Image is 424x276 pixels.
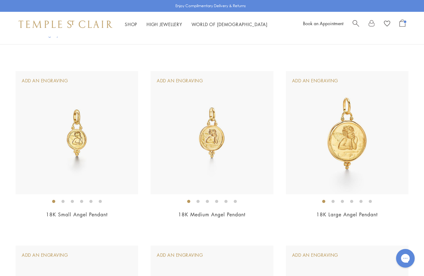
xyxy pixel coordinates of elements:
a: ShopShop [125,21,137,27]
div: Add An Engraving [157,252,203,259]
img: Temple St. Clair [19,21,112,28]
a: 18K Medium Angel Pendant [178,211,246,218]
img: AP10-BEZGRN [286,71,408,194]
a: World of [DEMOGRAPHIC_DATA]World of [DEMOGRAPHIC_DATA] [192,21,268,27]
a: Open Shopping Bag [399,20,405,29]
a: Book an Appointment [303,20,343,26]
a: 18K Large Angel Pendant [316,211,378,218]
div: Add An Engraving [22,252,68,259]
a: High JewelleryHigh Jewellery [147,21,182,27]
div: Add An Engraving [157,77,203,84]
a: Search [353,20,359,29]
img: AP10-BEZGRN [16,71,138,194]
p: Enjoy Complimentary Delivery & Returns [175,3,246,9]
div: Add An Engraving [292,252,338,259]
img: AP10-BEZGRN [151,71,273,194]
div: Add An Engraving [22,77,68,84]
iframe: Gorgias live chat messenger [393,247,418,270]
nav: Main navigation [125,21,268,28]
a: 18K Small Angel Pendant [46,211,108,218]
a: View Wishlist [384,20,390,29]
div: Add An Engraving [292,77,338,84]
